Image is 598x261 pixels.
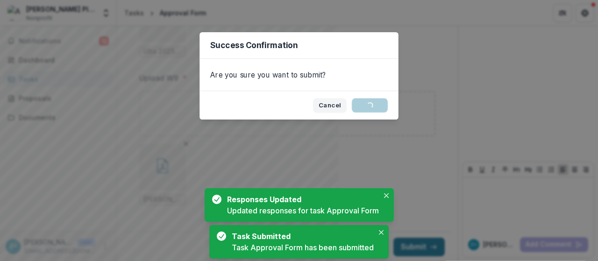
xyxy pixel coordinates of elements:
div: Task Submitted [232,231,370,242]
button: Close [381,190,392,201]
div: Task Approval Form has been submitted [232,242,374,253]
header: Success Confirmation [199,32,399,59]
div: Are you sure you want to submit? [199,59,399,91]
button: Close [376,227,387,238]
div: Updated responses for task Approval Form [227,205,379,216]
button: Cancel [313,98,346,112]
div: Responses Updated [227,194,375,205]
